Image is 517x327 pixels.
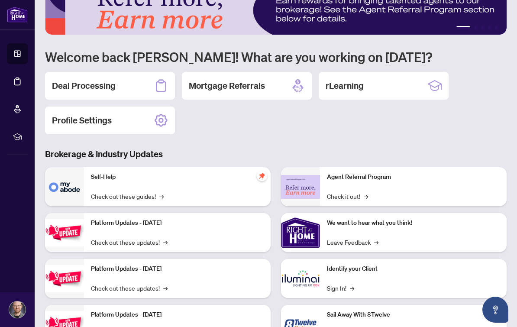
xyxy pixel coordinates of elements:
a: Check it out!→ [327,191,368,201]
button: 3 [481,26,484,29]
img: Self-Help [45,167,84,206]
p: Platform Updates - [DATE] [91,218,264,228]
span: → [163,237,168,247]
a: Sign In!→ [327,283,354,293]
img: Platform Updates - July 8, 2025 [45,265,84,292]
p: Platform Updates - [DATE] [91,310,264,320]
img: Identify your Client [281,259,320,298]
p: Sail Away With 8Twelve [327,310,500,320]
button: Open asap [482,297,508,323]
span: → [374,237,378,247]
button: 2 [474,26,477,29]
img: logo [7,6,28,23]
button: 4 [488,26,491,29]
a: Check out these updates!→ [91,283,168,293]
h2: rLearning [326,80,364,92]
p: Self-Help [91,172,264,182]
h2: Mortgage Referrals [189,80,265,92]
img: We want to hear what you think! [281,213,320,252]
a: Check out these guides!→ [91,191,164,201]
p: We want to hear what you think! [327,218,500,228]
a: Check out these updates!→ [91,237,168,247]
h3: Brokerage & Industry Updates [45,148,507,160]
a: Leave Feedback→ [327,237,378,247]
button: 5 [494,26,498,29]
span: → [350,283,354,293]
img: Platform Updates - July 21, 2025 [45,219,84,246]
img: Profile Icon [9,301,26,318]
span: pushpin [257,171,267,181]
img: Agent Referral Program [281,175,320,199]
h1: Welcome back [PERSON_NAME]! What are you working on [DATE]? [45,49,507,65]
button: 1 [456,26,470,29]
p: Identify your Client [327,264,500,274]
span: → [163,283,168,293]
h2: Profile Settings [52,114,112,126]
span: → [364,191,368,201]
p: Platform Updates - [DATE] [91,264,264,274]
span: → [159,191,164,201]
h2: Deal Processing [52,80,116,92]
p: Agent Referral Program [327,172,500,182]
